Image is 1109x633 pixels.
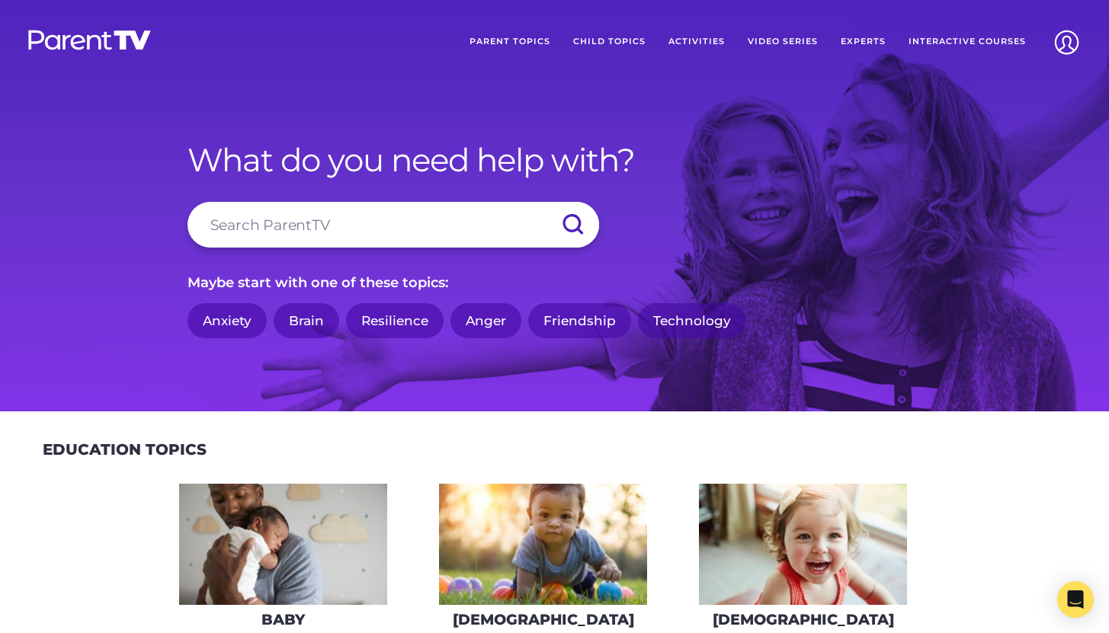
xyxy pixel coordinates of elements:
[453,611,634,628] h3: [DEMOGRAPHIC_DATA]
[829,23,897,61] a: Experts
[346,303,444,339] a: Resilience
[261,611,305,628] h3: Baby
[528,303,631,339] a: Friendship
[188,141,922,179] h1: What do you need help with?
[188,270,922,295] p: Maybe start with one of these topics:
[638,303,746,339] a: Technology
[699,484,907,605] img: iStock-678589610_super-275x160.jpg
[43,440,207,459] h2: Education Topics
[439,484,647,605] img: iStock-620709410-275x160.jpg
[188,303,267,339] a: Anxiety
[657,23,736,61] a: Activities
[1057,581,1094,618] div: Open Intercom Messenger
[458,23,562,61] a: Parent Topics
[897,23,1037,61] a: Interactive Courses
[274,303,339,339] a: Brain
[27,29,152,51] img: parenttv-logo-white.4c85aaf.svg
[450,303,521,339] a: Anger
[562,23,657,61] a: Child Topics
[713,611,894,628] h3: [DEMOGRAPHIC_DATA]
[1047,23,1086,62] img: Account
[188,202,599,248] input: Search ParentTV
[736,23,829,61] a: Video Series
[546,202,599,248] input: Submit
[179,484,387,605] img: AdobeStock_144860523-275x160.jpeg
